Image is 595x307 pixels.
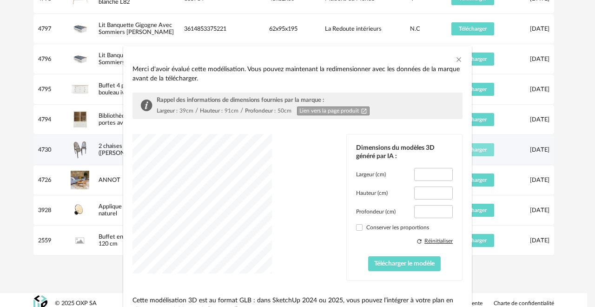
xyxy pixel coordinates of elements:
div: Profondeur : [245,107,276,114]
div: Largeur : [157,107,178,114]
label: Profondeur (cm) [356,208,396,215]
button: Close [455,55,463,65]
span: Open In New icon [361,107,367,114]
div: Merci d'avoir évalué cette modélisation. Vous pouvez maintenant la redimensionner avec les donnée... [132,65,463,83]
label: Largeur (cm) [356,171,386,178]
label: Conserver les proportions [356,224,453,231]
span: Refresh icon [416,237,423,245]
label: Hauteur (cm) [356,189,388,197]
button: Télécharger le modèle [368,256,441,271]
div: Hauteur : [200,107,223,114]
span: Rappel des informations de dimensions fournies par la marque : [157,97,324,103]
div: / [240,107,243,115]
div: 50cm [278,107,291,114]
div: / [195,107,198,115]
a: Lien vers la page produitOpen In New icon [297,107,370,115]
div: Réinitialiser [424,237,453,245]
div: 39cm [179,107,193,114]
div: Dimensions du modèles 3D généré par IA : [356,144,453,160]
span: Télécharger le modèle [374,260,435,267]
div: 91cm [225,107,238,114]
